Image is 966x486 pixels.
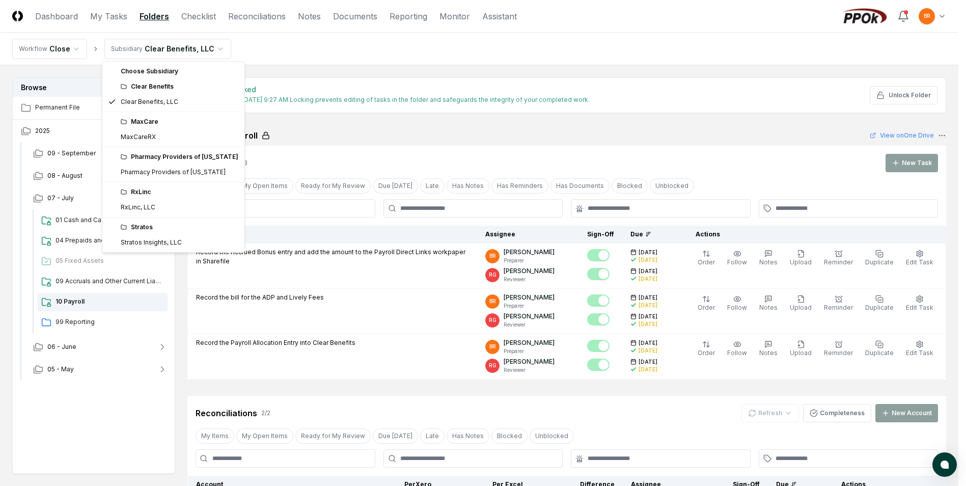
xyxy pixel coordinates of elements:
div: MaxCareRX [121,132,156,142]
div: Choose Subsidiary [104,64,242,79]
div: Pharmacy Providers of [US_STATE] [121,168,226,177]
div: Stratos [121,223,238,232]
div: RxLinc [121,187,238,197]
div: Pharmacy Providers of [US_STATE] [121,152,238,161]
div: Clear Benefits, LLC [121,97,178,106]
div: Stratos Insights, LLC [121,238,182,247]
div: Clear Benefits [121,82,238,91]
div: MaxCare [121,117,238,126]
div: RxLinc, LLC [121,203,155,212]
